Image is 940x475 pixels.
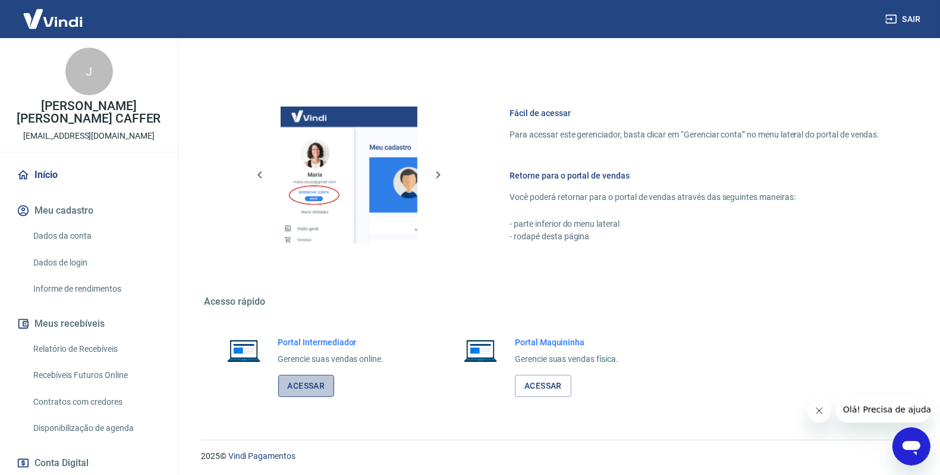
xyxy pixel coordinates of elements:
img: Imagem de um notebook aberto [219,336,269,365]
span: Olá! Precisa de ajuda? [7,8,100,18]
p: 2025 © [201,450,911,462]
p: - parte inferior do menu lateral [510,218,880,230]
a: Relatório de Recebíveis [29,337,164,361]
p: [EMAIL_ADDRESS][DOMAIN_NAME] [23,130,155,142]
a: Dados de login [29,251,164,275]
h6: Portal Maquininha [515,336,618,348]
iframe: Botão para abrir a janela de mensagens [892,427,930,465]
p: - rodapé desta página [510,230,880,243]
iframe: Fechar mensagem [807,399,831,423]
a: Informe de rendimentos [29,277,164,301]
p: Gerencie suas vendas online. [278,353,384,365]
a: Acessar [515,375,571,397]
a: Acessar [278,375,335,397]
h6: Retorne para o portal de vendas [510,170,880,182]
a: Início [14,162,164,188]
img: Imagem da dashboard mostrando o botão de gerenciar conta na sidebar no lado esquerdo [281,107,417,243]
button: Meus recebíveis [14,311,164,337]
div: J [65,48,113,95]
img: Vindi [14,1,92,37]
p: Para acessar este gerenciador, basta clicar em “Gerenciar conta” no menu lateral do portal de ven... [510,129,880,141]
a: Contratos com credores [29,390,164,414]
a: Dados da conta [29,224,164,248]
p: [PERSON_NAME] [PERSON_NAME] CAFFER [10,100,168,125]
a: Disponibilização de agenda [29,416,164,440]
iframe: Mensagem da empresa [836,396,930,423]
p: Você poderá retornar para o portal de vendas através das seguintes maneiras: [510,191,880,204]
h6: Fácil de acessar [510,107,880,119]
button: Sair [883,8,926,30]
button: Meu cadastro [14,198,164,224]
h5: Acesso rápido [205,296,908,308]
h6: Portal Intermediador [278,336,384,348]
a: Recebíveis Futuros Online [29,363,164,387]
a: Vindi Pagamentos [228,451,295,461]
img: Imagem de um notebook aberto [455,336,505,365]
p: Gerencie suas vendas física. [515,353,618,365]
